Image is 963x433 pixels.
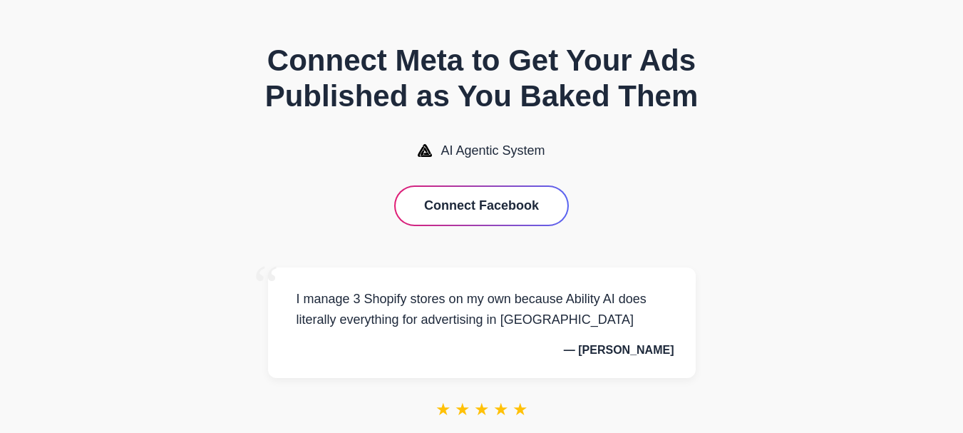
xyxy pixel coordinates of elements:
span: ★ [474,399,490,419]
span: ★ [455,399,470,419]
span: “ [254,253,279,318]
span: ★ [436,399,451,419]
p: — [PERSON_NAME] [289,344,674,357]
span: AI Agentic System [441,143,545,158]
button: Connect Facebook [396,187,567,225]
h1: Connect Meta to Get Your Ads Published as You Baked Them [211,43,753,115]
img: AI Agentic System Logo [418,144,432,157]
span: ★ [493,399,509,419]
span: ★ [513,399,528,419]
p: I manage 3 Shopify stores on my own because Ability AI does literally everything for advertising ... [289,289,674,330]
